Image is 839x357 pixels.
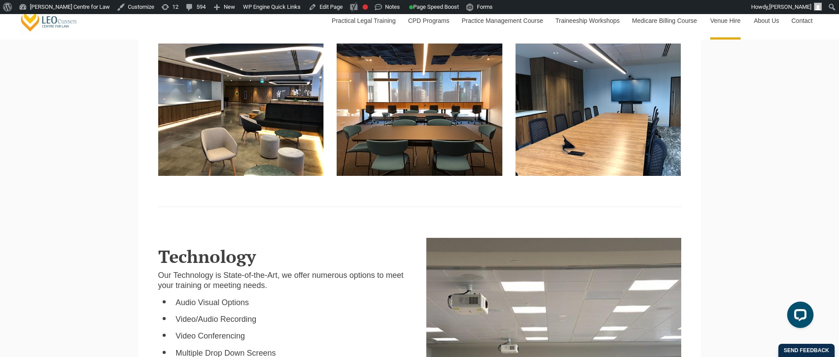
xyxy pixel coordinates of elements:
[516,44,681,176] img: Meeting room
[455,2,549,40] a: Practice Management Course
[20,7,78,32] a: [PERSON_NAME] Centre for Law
[704,2,747,40] a: Venue Hire
[747,2,785,40] a: About Us
[785,2,819,40] a: Contact
[176,314,413,324] li: Video/Audio Recording
[176,331,413,341] li: Video Conferencing
[325,2,402,40] a: Practical Legal Training
[549,2,625,40] a: Traineeship Workshops
[158,44,324,176] img: Conference breakout area
[625,2,704,40] a: Medicare Billing Course
[769,4,811,10] span: [PERSON_NAME]
[337,44,502,176] img: Study area
[363,4,368,10] div: Focus keyphrase not set
[401,2,455,40] a: CPD Programs
[176,298,413,308] li: Audio Visual Options
[780,298,817,335] iframe: LiveChat chat widget
[158,247,413,266] h2: Technology
[158,270,413,291] p: Our Technology is State-of-the-Art, we offer numerous options to meet your training or meeting ne...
